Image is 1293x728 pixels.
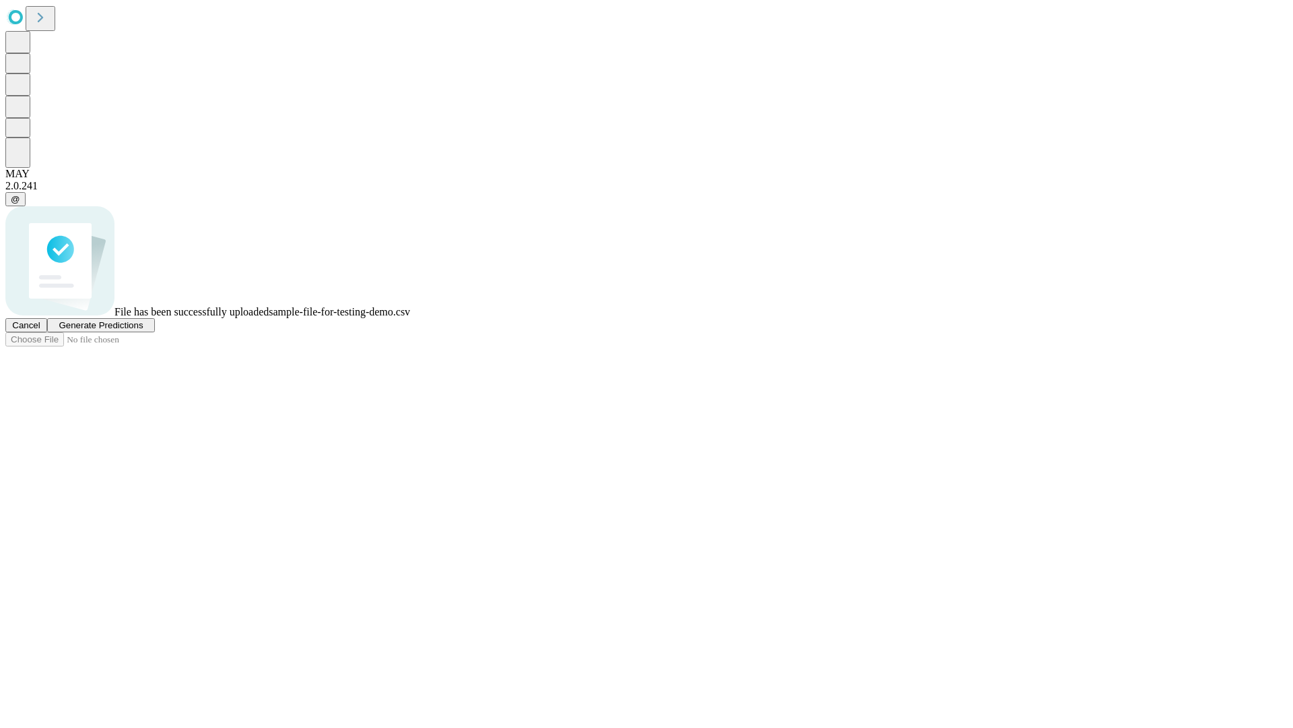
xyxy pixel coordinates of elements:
button: Generate Predictions [47,318,155,332]
div: 2.0.241 [5,180,1288,192]
span: Cancel [12,320,40,330]
span: @ [11,194,20,204]
button: @ [5,192,26,206]
div: MAY [5,168,1288,180]
span: Generate Predictions [59,320,143,330]
span: File has been successfully uploaded [114,306,269,317]
span: sample-file-for-testing-demo.csv [269,306,410,317]
button: Cancel [5,318,47,332]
